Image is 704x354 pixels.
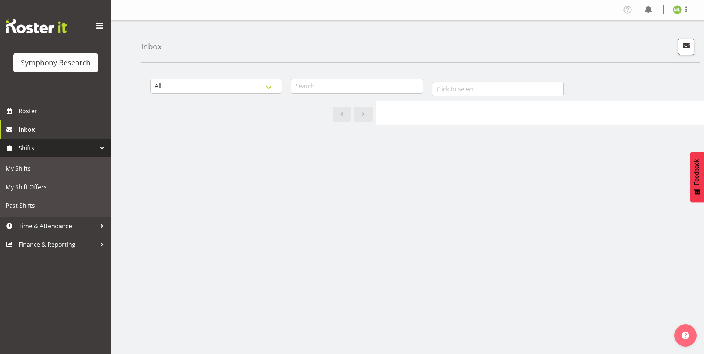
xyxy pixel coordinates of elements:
span: My Shift Offers [6,181,106,193]
img: help-xxl-2.png [682,332,689,339]
img: Rosterit website logo [6,19,67,33]
span: Roster [19,105,108,117]
button: Feedback - Show survey [690,152,704,202]
input: Click to select... [432,82,564,96]
span: Finance & Reporting [19,239,96,250]
span: My Shifts [6,163,106,174]
a: My Shift Offers [2,178,109,196]
h4: Inbox [141,42,162,51]
div: Symphony Research [21,57,91,68]
span: Shifts [19,142,96,154]
span: Inbox [19,124,108,135]
a: My Shifts [2,159,109,178]
a: Previous page [333,107,351,122]
a: Next page [354,107,373,122]
input: Search [291,79,423,94]
span: Time & Attendance [19,220,96,232]
img: melissa-lategan11925.jpg [673,5,682,14]
a: Past Shifts [2,196,109,215]
span: Past Shifts [6,200,106,211]
span: Feedback [694,159,700,185]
